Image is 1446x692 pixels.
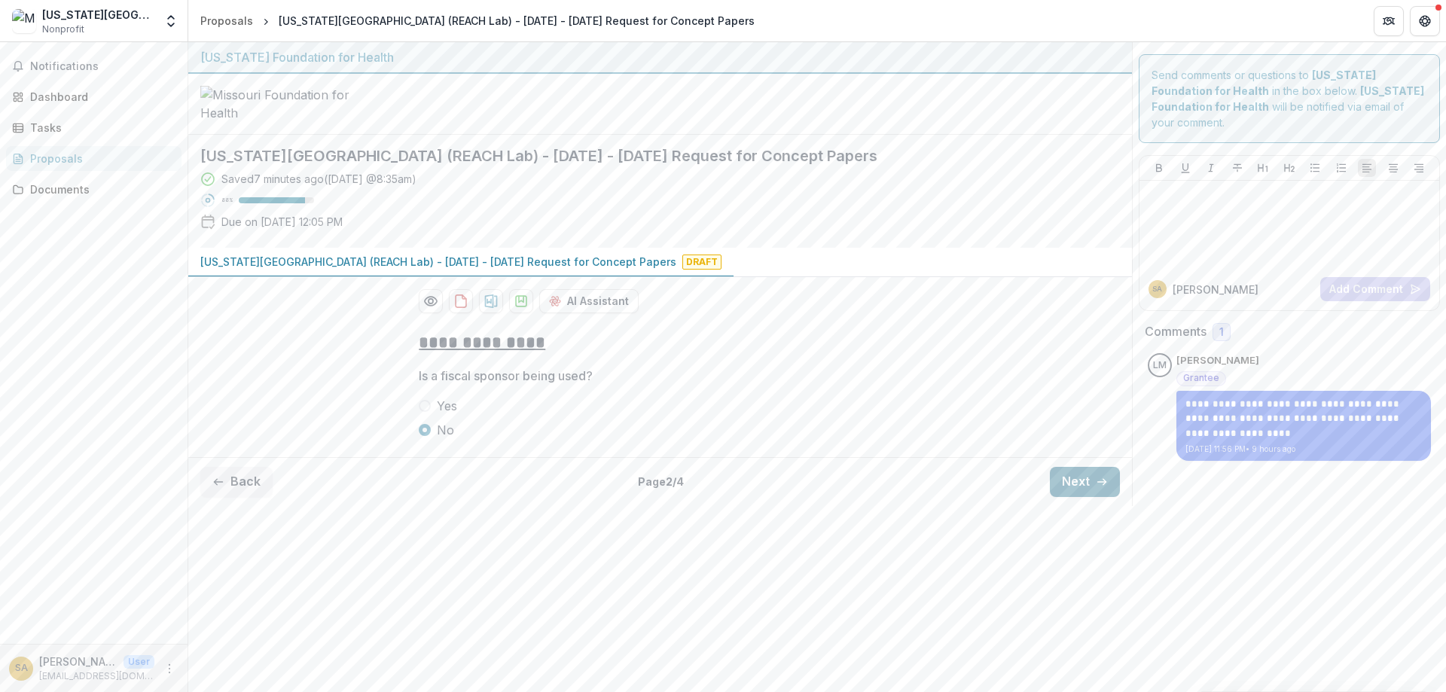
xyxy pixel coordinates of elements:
button: Next [1050,467,1120,497]
button: Italicize [1202,159,1220,177]
nav: breadcrumb [194,10,761,32]
button: Heading 2 [1280,159,1298,177]
div: [US_STATE] Foundation for Health [200,48,1120,66]
button: Add Comment [1320,277,1430,301]
button: Bold [1150,159,1168,177]
div: [US_STATE][GEOGRAPHIC_DATA] (REACH Lab) - [DATE] - [DATE] Request for Concept Papers [279,13,755,29]
p: [US_STATE][GEOGRAPHIC_DATA] (REACH Lab) - [DATE] - [DATE] Request for Concept Papers [200,254,676,270]
p: Due on [DATE] 12:05 PM [221,214,343,230]
button: More [160,660,178,678]
span: Notifications [30,60,175,73]
div: Lancaster, Molly [1153,361,1167,370]
button: Back [200,467,273,497]
button: download-proposal [509,289,533,313]
a: Documents [6,177,182,202]
div: Shannon Ailor [15,663,28,673]
button: Align Left [1358,159,1376,177]
button: Notifications [6,54,182,78]
button: Align Right [1410,159,1428,177]
span: Nonprofit [42,23,84,36]
button: Get Help [1410,6,1440,36]
p: 88 % [221,195,233,206]
div: Proposals [200,13,253,29]
button: AI Assistant [539,289,639,313]
h2: [US_STATE][GEOGRAPHIC_DATA] (REACH Lab) - [DATE] - [DATE] Request for Concept Papers [200,147,1096,165]
button: Ordered List [1332,159,1350,177]
div: Documents [30,181,169,197]
img: Missouri Foundation for Health [200,86,351,122]
div: Send comments or questions to in the box below. will be notified via email of your comment. [1139,54,1441,143]
button: download-proposal [479,289,503,313]
p: Page 2 / 4 [638,474,684,489]
button: Strike [1228,159,1246,177]
div: Proposals [30,151,169,166]
a: Tasks [6,115,182,140]
button: Bullet List [1306,159,1324,177]
button: Align Center [1384,159,1402,177]
a: Dashboard [6,84,182,109]
p: [DATE] 11:56 PM • 9 hours ago [1185,444,1423,455]
div: Shannon Ailor [1152,285,1162,293]
span: Grantee [1183,373,1219,383]
img: Missouri State University (REACH Lab) [12,9,36,33]
span: Yes [437,397,457,415]
button: Open entity switcher [160,6,182,36]
div: Tasks [30,120,169,136]
p: [EMAIL_ADDRESS][DOMAIN_NAME] [39,669,154,683]
button: Underline [1176,159,1194,177]
span: 1 [1219,326,1224,339]
p: User [124,655,154,669]
button: Partners [1374,6,1404,36]
div: Dashboard [30,89,169,105]
p: [PERSON_NAME] [1176,353,1259,368]
a: Proposals [194,10,259,32]
span: No [437,421,454,439]
button: download-proposal [449,289,473,313]
div: [US_STATE][GEOGRAPHIC_DATA] (REACH Lab) [42,7,154,23]
button: Heading 1 [1254,159,1272,177]
span: Draft [682,255,721,270]
p: Is a fiscal sponsor being used? [419,367,593,385]
p: [PERSON_NAME] [39,654,117,669]
h2: Comments [1145,325,1207,339]
button: Preview 028865c8-a785-4eab-8645-4dfa01acd1ca-0.pdf [419,289,443,313]
div: Saved 7 minutes ago ( [DATE] @ 8:35am ) [221,171,416,187]
p: [PERSON_NAME] [1173,282,1258,297]
a: Proposals [6,146,182,171]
